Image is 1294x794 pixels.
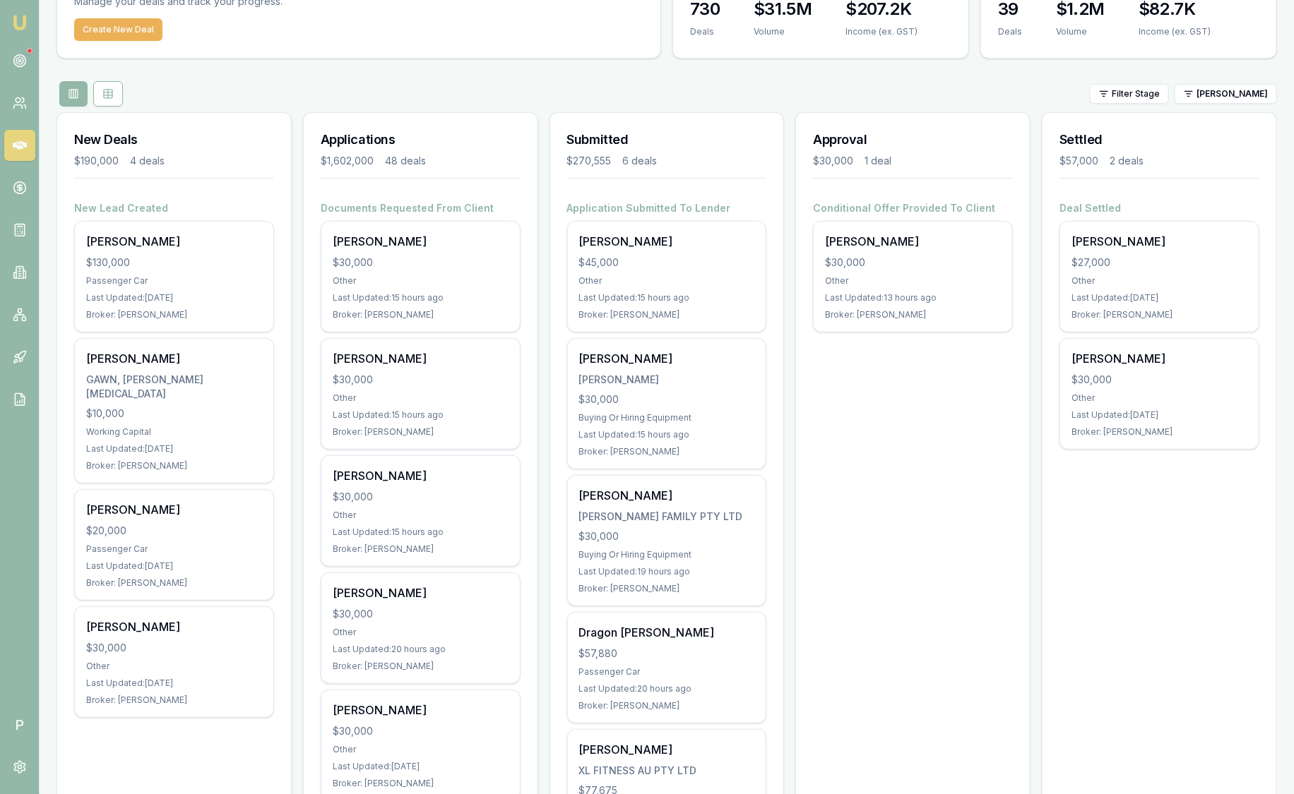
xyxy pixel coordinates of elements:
div: 4 deals [130,154,165,168]
div: Broker: [PERSON_NAME] [1072,309,1247,320]
h3: Submitted [567,130,767,150]
div: $130,000 [86,255,262,270]
div: Broker: [PERSON_NAME] [579,583,755,594]
div: $30,000 [1072,373,1247,387]
div: Broker: [PERSON_NAME] [86,577,262,589]
div: Volume [754,26,812,37]
div: Broker: [PERSON_NAME] [579,309,755,320]
div: $30,000 [333,373,509,387]
h4: Documents Requested From Client [321,201,521,215]
div: Last Updated: [DATE] [86,678,262,689]
div: [PERSON_NAME] [579,233,755,250]
div: [PERSON_NAME] [579,487,755,504]
div: $270,555 [567,154,612,168]
div: Last Updated: 13 hours ago [825,292,1001,303]
div: Broker: [PERSON_NAME] [86,694,262,706]
h3: Settled [1059,130,1259,150]
div: $30,000 [825,255,1001,270]
div: Last Updated: 15 hours ago [579,292,755,303]
span: P [4,709,35,740]
div: Other [333,392,509,404]
div: Broker: [PERSON_NAME] [1072,426,1247,438]
div: Last Updated: [DATE] [86,443,262,455]
div: Broker: [PERSON_NAME] [825,309,1001,320]
div: Other [1072,275,1247,287]
h4: New Lead Created [74,201,274,215]
span: Filter Stage [1112,88,1160,100]
div: $30,000 [333,724,509,738]
div: [PERSON_NAME] [579,741,755,758]
div: Passenger Car [86,543,262,555]
div: 1 deal [865,154,891,168]
div: $30,000 [813,154,853,168]
div: [PERSON_NAME] [333,233,509,250]
div: Last Updated: 20 hours ago [579,683,755,694]
div: Income (ex. GST) [1139,26,1211,37]
div: $45,000 [579,255,755,270]
div: Last Updated: 15 hours ago [333,527,509,538]
div: [PERSON_NAME] [86,618,262,635]
div: Last Updated: 20 hours ago [333,644,509,655]
div: Last Updated: [DATE] [1072,292,1247,303]
div: $30,000 [579,392,755,407]
div: Last Updated: 15 hours ago [333,409,509,421]
div: Other [579,275,755,287]
div: [PERSON_NAME] [579,350,755,367]
div: [PERSON_NAME] [86,350,262,367]
div: Other [1072,392,1247,404]
button: Create New Deal [74,18,162,41]
div: $30,000 [333,490,509,504]
div: $30,000 [579,529,755,543]
div: [PERSON_NAME] [1072,233,1247,250]
div: [PERSON_NAME] [825,233,1001,250]
div: Last Updated: [DATE] [1072,409,1247,421]
div: $30,000 [86,641,262,655]
div: 48 deals [385,154,426,168]
div: $27,000 [1072,255,1247,270]
div: [PERSON_NAME] [86,233,262,250]
div: Last Updated: [DATE] [333,761,509,772]
div: $20,000 [86,524,262,538]
h4: Application Submitted To Lender [567,201,767,215]
div: Working Capital [86,426,262,438]
div: $57,000 [1059,154,1098,168]
div: [PERSON_NAME] [579,373,755,387]
div: Broker: [PERSON_NAME] [86,309,262,320]
div: Broker: [PERSON_NAME] [579,700,755,711]
img: emu-icon-u.png [11,14,28,31]
div: $57,880 [579,646,755,661]
div: $30,000 [333,255,509,270]
div: Other [333,275,509,287]
div: Other [825,275,1001,287]
div: 6 deals [623,154,658,168]
div: Last Updated: 15 hours ago [333,292,509,303]
div: Deals [998,26,1022,37]
h4: Deal Settled [1059,201,1259,215]
div: [PERSON_NAME] [333,584,509,601]
div: Broker: [PERSON_NAME] [333,426,509,438]
h3: Applications [321,130,521,150]
div: Last Updated: [DATE] [86,560,262,572]
div: Volume [1056,26,1105,37]
div: [PERSON_NAME] [333,702,509,718]
div: Last Updated: 19 hours ago [579,566,755,577]
div: Other [333,627,509,638]
div: [PERSON_NAME] [1072,350,1247,367]
div: Broker: [PERSON_NAME] [333,309,509,320]
button: Filter Stage [1090,84,1169,104]
div: Other [86,661,262,672]
div: Broker: [PERSON_NAME] [333,661,509,672]
button: [PERSON_NAME] [1175,84,1277,104]
div: Other [333,744,509,755]
div: Broker: [PERSON_NAME] [579,446,755,457]
div: Buying Or Hiring Equipment [579,412,755,423]
div: XL FITNESS AU PTY LTD [579,764,755,778]
div: [PERSON_NAME] [333,467,509,484]
div: Passenger Car [86,275,262,287]
div: Last Updated: 15 hours ago [579,429,755,440]
div: $30,000 [333,607,509,621]
div: [PERSON_NAME] [86,501,262,518]
h4: Conditional Offer Provided To Client [813,201,1013,215]
div: $1,602,000 [321,154,374,168]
